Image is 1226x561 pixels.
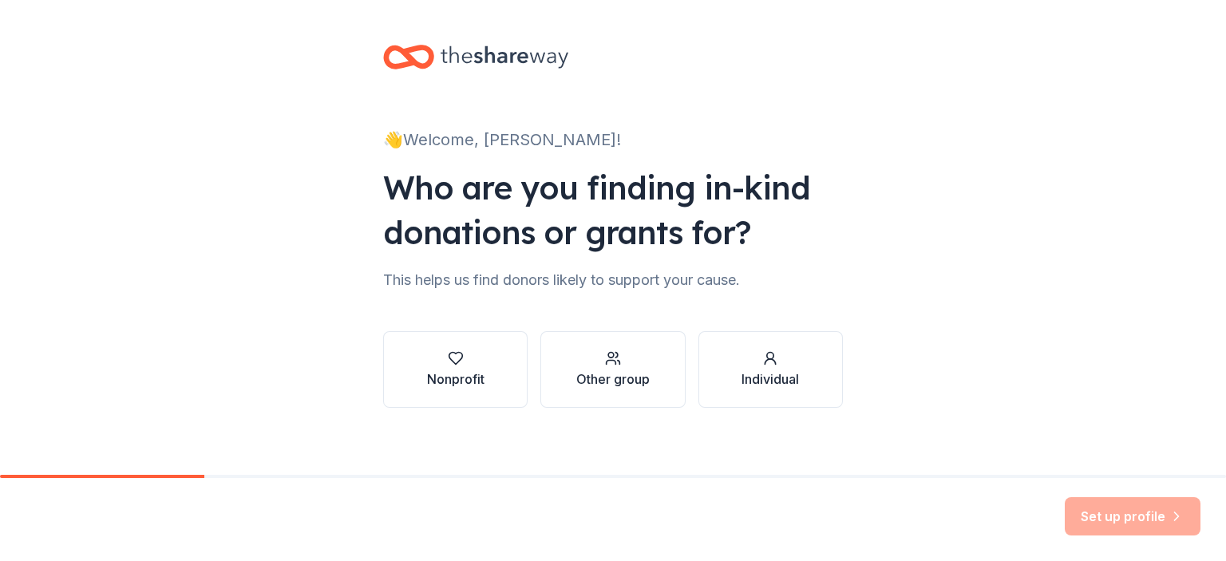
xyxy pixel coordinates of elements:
[383,331,528,408] button: Nonprofit
[383,127,843,152] div: 👋 Welcome, [PERSON_NAME]!
[427,369,484,389] div: Nonprofit
[383,165,843,255] div: Who are you finding in-kind donations or grants for?
[540,331,685,408] button: Other group
[576,369,650,389] div: Other group
[383,267,843,293] div: This helps us find donors likely to support your cause.
[742,369,799,389] div: Individual
[698,331,843,408] button: Individual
